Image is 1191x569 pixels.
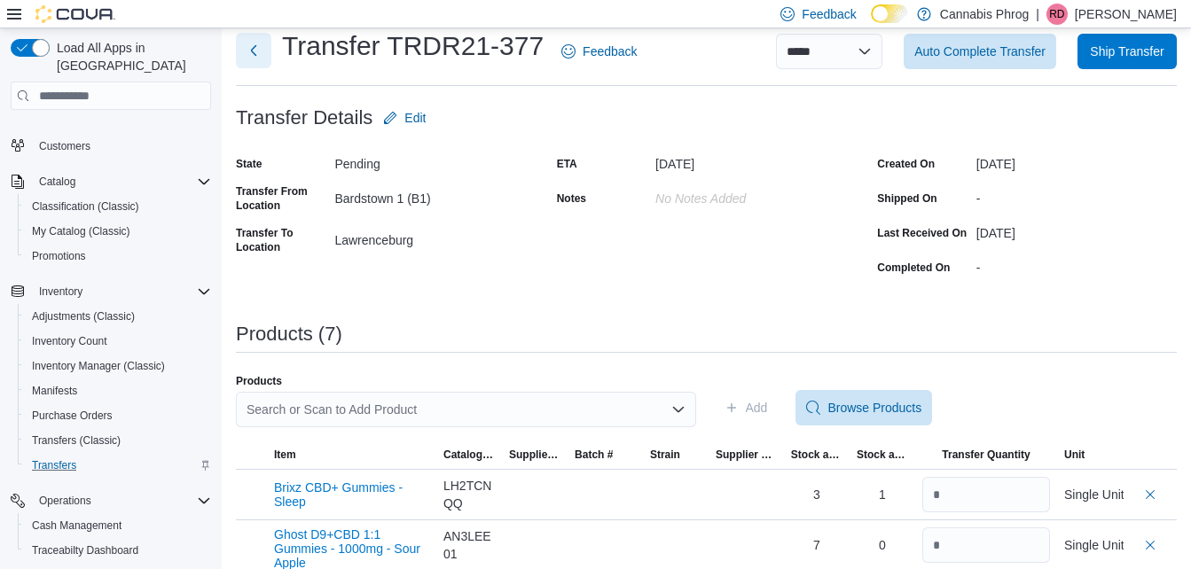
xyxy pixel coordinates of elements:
span: Inventory [32,281,211,302]
button: Open list of options [671,402,686,417]
button: Stock at Destination [850,440,915,469]
button: Classification (Classic) [18,194,218,219]
button: Brixz CBD+ Gummies - Sleep [274,480,429,509]
div: 7 [791,536,842,554]
span: Edit [404,109,426,127]
div: Rhonda Davis [1046,4,1068,25]
span: Adjustments (Classic) [32,309,135,323]
button: Ship Transfer [1077,34,1177,69]
span: Classification (Classic) [25,196,211,217]
a: Adjustments (Classic) [25,306,142,327]
a: Transfers [25,455,83,476]
a: Inventory Manager (Classic) [25,355,172,377]
span: Purchase Orders [32,409,113,423]
p: | [1036,4,1039,25]
span: Supplier License [716,448,777,462]
label: Completed On [877,261,950,275]
span: Operations [39,494,91,508]
button: Transfer Quantity [915,440,1057,469]
a: Feedback [554,34,644,69]
label: Transfer To Location [236,226,327,254]
label: Notes [557,191,586,206]
span: Transfers (Classic) [32,433,121,448]
span: Transfers (Classic) [25,430,211,451]
label: Transfer From Location [236,184,327,213]
button: Unit [1057,440,1124,469]
span: Customers [32,134,211,156]
div: [DATE] [655,150,856,171]
a: My Catalog (Classic) [25,221,137,242]
span: Traceabilty Dashboard [25,540,211,561]
button: Adjustments (Classic) [18,304,218,329]
div: Bardstown 1 (B1) [334,184,535,206]
span: Feedback [583,43,637,60]
img: Cova [35,5,115,23]
a: Customers [32,136,98,157]
label: Created On [877,157,935,171]
p: [PERSON_NAME] [1075,4,1177,25]
span: Supplier SKU [509,448,560,462]
span: Transfer Quantity [942,448,1030,462]
button: Edit [376,100,433,136]
span: Strain [650,448,680,462]
button: Auto Complete Transfer [904,34,1056,69]
button: Transfers (Classic) [18,428,218,453]
span: Stock at Source [791,448,842,462]
span: My Catalog (Classic) [32,224,130,238]
button: Delete count [1140,484,1161,505]
div: No Notes added [655,184,856,206]
input: Dark Mode [871,4,908,23]
span: Cash Management [32,518,121,533]
div: 1 [857,486,908,503]
span: Inventory Count [32,334,107,348]
div: Single Unit [1064,486,1124,503]
p: Cannabis Phrog [940,4,1029,25]
a: Manifests [25,380,84,401]
button: Item [267,440,436,469]
button: Cash Management [18,513,218,538]
button: Purchase Orders [18,403,218,428]
span: Transfers [32,458,76,472]
h3: Transfer Details [236,107,372,129]
div: [DATE] [976,219,1177,240]
button: Catalog SKU [436,440,502,469]
span: Promotions [25,246,211,267]
span: Classification (Classic) [32,199,139,214]
button: Catalog [4,169,218,194]
a: Purchase Orders [25,405,120,426]
span: Dark Mode [871,23,872,24]
span: Inventory Manager (Classic) [32,359,165,373]
button: Promotions [18,244,218,269]
div: 0 [857,536,908,554]
span: Stock at Destination [857,448,908,462]
button: Traceabilty Dashboard [18,538,218,563]
span: Batch # [575,448,613,462]
span: Operations [32,490,211,511]
label: Products [236,374,282,388]
button: Operations [32,490,98,511]
span: Unit [1064,448,1085,462]
button: Supplier SKU [502,440,568,469]
label: Last Received On [877,226,967,240]
div: LH2TCNQQ [443,477,495,512]
button: Add [717,390,775,425]
button: Inventory [32,281,90,302]
a: Transfers (Classic) [25,430,128,451]
div: [DATE] [976,150,1177,171]
span: Inventory [39,284,82,299]
span: Purchase Orders [25,405,211,426]
span: My Catalog (Classic) [25,221,211,242]
button: Catalog [32,171,82,192]
div: Lawrenceburg [334,226,535,247]
span: Transfers [25,455,211,476]
span: Traceabilty Dashboard [32,543,138,557]
button: Customers [4,132,218,158]
h1: Transfer TRDR21-377 [282,28,544,64]
div: AN3LEE01 [443,527,495,563]
span: RD [1049,4,1064,25]
span: Catalog SKU [443,448,495,462]
button: Inventory Count [18,329,218,354]
span: Inventory Manager (Classic) [25,355,211,377]
button: Next [236,33,271,68]
span: Manifests [25,380,211,401]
